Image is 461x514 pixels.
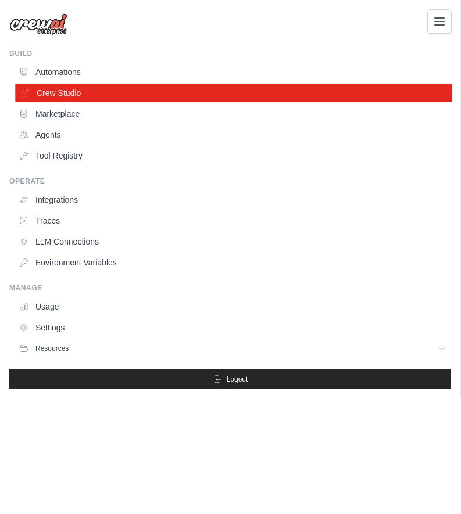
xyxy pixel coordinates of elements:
a: Crew Studio [15,84,452,102]
a: Traces [14,211,451,230]
a: LLM Connections [14,232,451,251]
iframe: Chat Widget [403,458,461,514]
a: Usage [14,297,451,316]
a: Integrations [14,190,451,209]
button: Logout [9,369,451,389]
span: Logout [227,375,248,384]
a: Marketplace [14,105,451,123]
a: Tool Registry [14,146,451,165]
a: Automations [14,63,451,81]
a: Environment Variables [14,253,451,272]
button: Resources [14,339,451,358]
span: Resources [35,344,69,353]
button: Toggle navigation [427,9,452,34]
img: Logo [9,13,67,35]
div: Build [9,49,451,58]
div: Manage [9,283,451,293]
a: Settings [14,318,451,337]
a: Agents [14,125,451,144]
div: Operate [9,177,451,186]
